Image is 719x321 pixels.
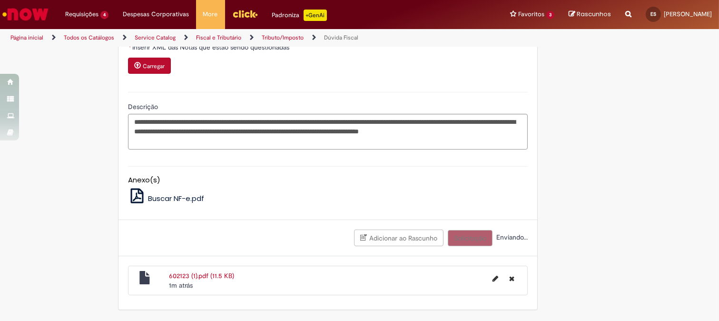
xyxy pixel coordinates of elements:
span: More [203,10,218,19]
a: Tributo/Imposto [262,34,304,41]
span: 1m atrás [169,281,193,290]
button: Carregar anexo de Inserir XML das Notas que estão sendo questionadas Required [128,58,171,74]
small: Carregar [143,62,165,70]
ul: Trilhas de página [7,29,472,47]
a: Todos os Catálogos [64,34,114,41]
span: Favoritos [518,10,544,19]
span: Necessários [128,43,132,47]
span: Buscar NF-e.pdf [148,193,204,203]
time: 29/09/2025 14:11:37 [169,281,193,290]
a: Buscar NF-e.pdf [128,193,204,203]
h5: Anexo(s) [128,176,528,184]
textarea: Descrição [128,114,528,149]
span: Inserir XML das Notas que estão sendo questionadas [132,43,291,51]
span: 3 [546,11,554,19]
a: Fiscal e Tributário [196,34,241,41]
span: Descrição [128,102,160,111]
button: Excluir 602123 (1).pdf [503,271,520,286]
img: ServiceNow [1,5,50,24]
a: Dúvida Fiscal [324,34,358,41]
span: Enviando... [494,233,528,241]
a: Página inicial [10,34,43,41]
div: Padroniza [272,10,327,21]
span: Despesas Corporativas [123,10,189,19]
a: Service Catalog [135,34,176,41]
a: Rascunhos [569,10,611,19]
img: click_logo_yellow_360x200.png [232,7,258,21]
span: 4 [100,11,108,19]
button: Editar nome de arquivo 602123 (1).pdf [487,271,504,286]
span: ES [650,11,656,17]
a: 602123 (1).pdf (11.5 KB) [169,271,234,280]
p: +GenAi [304,10,327,21]
span: Rascunhos [577,10,611,19]
span: [PERSON_NAME] [664,10,712,18]
span: Requisições [65,10,98,19]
